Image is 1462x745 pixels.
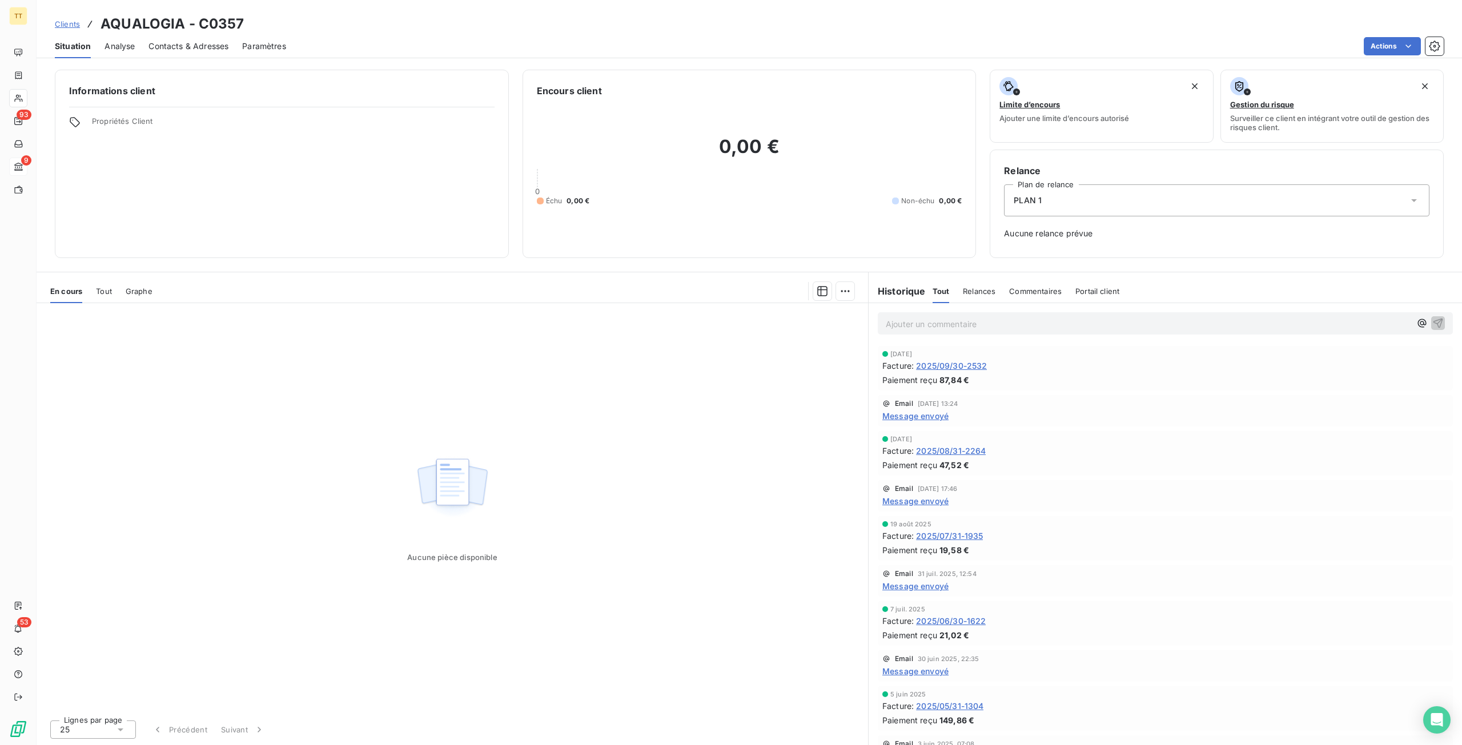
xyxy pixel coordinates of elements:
[882,615,914,627] span: Facture :
[126,287,152,296] span: Graphe
[101,14,244,34] h3: AQUALOGIA - C0357
[96,287,112,296] span: Tout
[537,135,962,170] h2: 0,00 €
[882,544,937,556] span: Paiement reçu
[916,445,986,457] span: 2025/08/31-2264
[60,724,70,735] span: 25
[9,7,27,25] div: TT
[895,570,913,577] span: Email
[1075,287,1119,296] span: Portail client
[214,718,272,742] button: Suivant
[416,452,489,523] img: Empty state
[1230,114,1434,132] span: Surveiller ce client en intégrant votre outil de gestion des risques client.
[918,400,958,407] span: [DATE] 13:24
[890,691,926,698] span: 5 juin 2025
[882,374,937,386] span: Paiement reçu
[990,70,1213,143] button: Limite d’encoursAjouter une limite d’encours autorisé
[918,570,977,577] span: 31 juil. 2025, 12:54
[882,459,937,471] span: Paiement reçu
[17,110,31,120] span: 93
[546,196,563,206] span: Échu
[895,655,913,662] span: Email
[869,284,926,298] h6: Historique
[21,155,31,166] span: 9
[1009,287,1062,296] span: Commentaires
[1423,706,1451,734] div: Open Intercom Messenger
[50,287,82,296] span: En cours
[939,544,969,556] span: 19,58 €
[939,629,969,641] span: 21,02 €
[939,714,974,726] span: 149,86 €
[890,606,925,613] span: 7 juil. 2025
[537,84,602,98] h6: Encours client
[17,617,31,627] span: 53
[9,720,27,738] img: Logo LeanPay
[567,196,589,206] span: 0,00 €
[933,287,950,296] span: Tout
[105,41,135,52] span: Analyse
[916,615,986,627] span: 2025/06/30-1622
[882,629,937,641] span: Paiement reçu
[882,410,949,422] span: Message envoyé
[939,196,962,206] span: 0,00 €
[535,187,540,196] span: 0
[939,459,969,471] span: 47,52 €
[148,41,228,52] span: Contacts & Adresses
[882,700,914,712] span: Facture :
[1220,70,1444,143] button: Gestion du risqueSurveiller ce client en intégrant votre outil de gestion des risques client.
[55,18,80,30] a: Clients
[145,718,214,742] button: Précédent
[999,114,1129,123] span: Ajouter une limite d’encours autorisé
[882,530,914,542] span: Facture :
[939,374,969,386] span: 87,84 €
[92,116,495,132] span: Propriétés Client
[918,655,979,662] span: 30 juin 2025, 22:35
[895,485,913,492] span: Email
[882,665,949,677] span: Message envoyé
[407,553,497,562] span: Aucune pièce disponible
[963,287,995,296] span: Relances
[999,100,1060,109] span: Limite d’encours
[890,436,912,442] span: [DATE]
[1004,228,1429,239] span: Aucune relance prévue
[916,360,987,372] span: 2025/09/30-2532
[69,84,495,98] h6: Informations client
[895,400,913,407] span: Email
[882,580,949,592] span: Message envoyé
[890,521,931,527] span: 19 août 2025
[1014,195,1042,206] span: PLAN 1
[882,714,937,726] span: Paiement reçu
[916,700,983,712] span: 2025/05/31-1304
[901,196,934,206] span: Non-échu
[55,19,80,29] span: Clients
[890,351,912,357] span: [DATE]
[882,495,949,507] span: Message envoyé
[882,445,914,457] span: Facture :
[1230,100,1294,109] span: Gestion du risque
[1364,37,1421,55] button: Actions
[1004,164,1429,178] h6: Relance
[882,360,914,372] span: Facture :
[918,485,958,492] span: [DATE] 17:46
[242,41,286,52] span: Paramètres
[55,41,91,52] span: Situation
[916,530,983,542] span: 2025/07/31-1935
